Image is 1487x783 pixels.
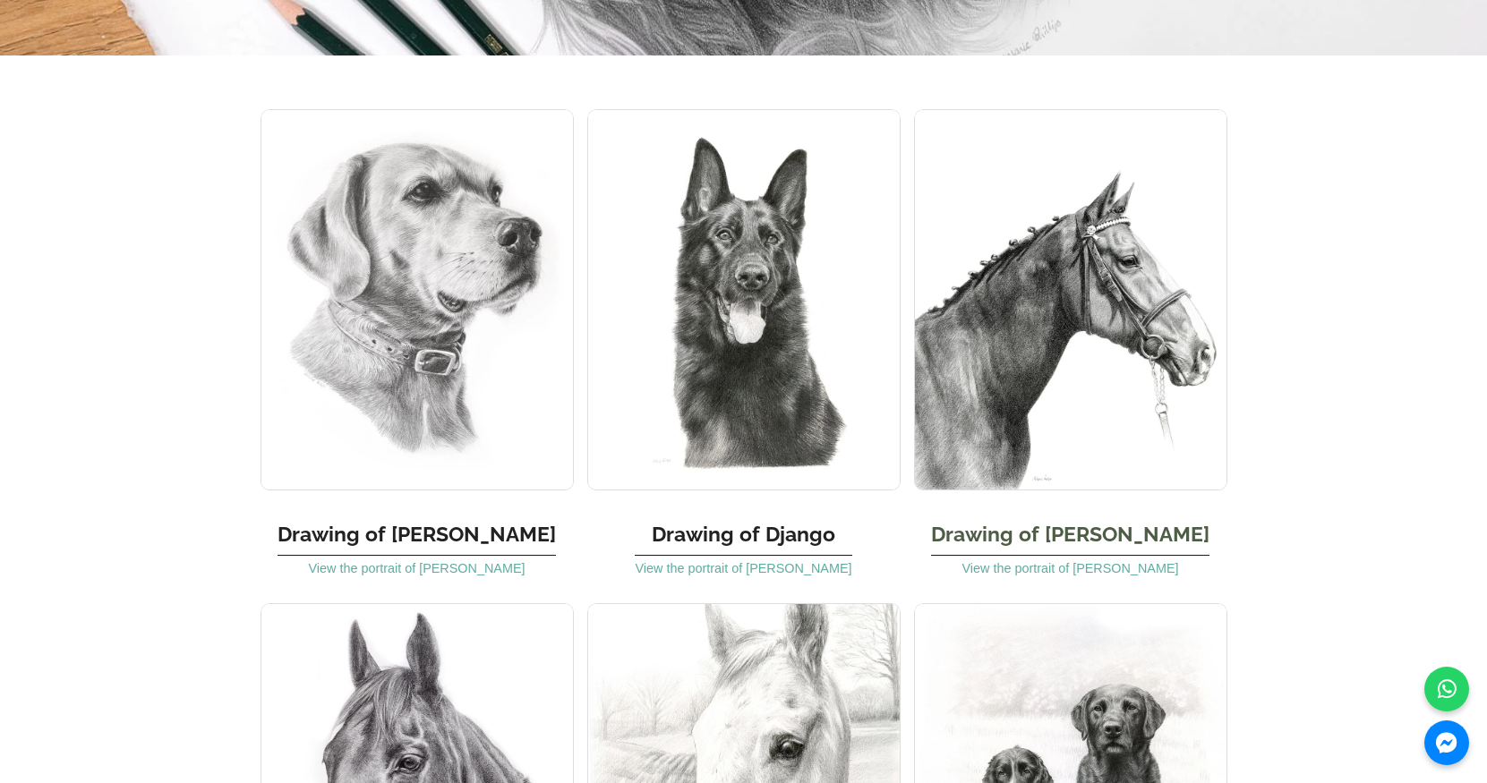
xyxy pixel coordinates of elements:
h3: Drawing of [PERSON_NAME] [278,504,556,557]
a: View the portrait of [PERSON_NAME] [961,561,1178,575]
a: View the portrait of [PERSON_NAME] [635,561,851,575]
img: Jenkins the Horse – Portrait [914,109,1227,490]
a: WhatsApp [1424,667,1469,711]
a: View the portrait of [PERSON_NAME] [308,561,525,575]
h3: Drawing of [PERSON_NAME] [931,504,1209,557]
img: Rusty the Rhodesian Ridgeback – Pet Portrait [261,109,574,490]
a: Messenger [1424,720,1469,765]
img: Django the Dog – Portrait [587,109,901,490]
h3: Drawing of Django [635,504,851,557]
